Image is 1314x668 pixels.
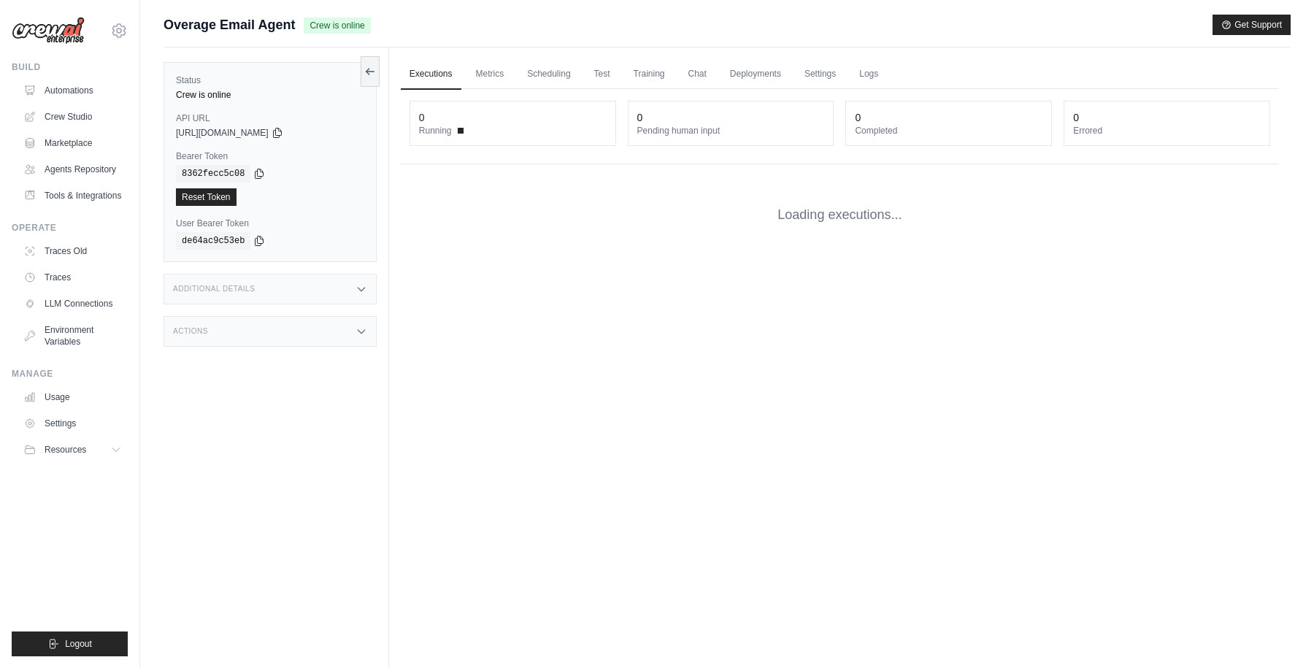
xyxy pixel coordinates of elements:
[18,239,128,263] a: Traces Old
[637,125,825,137] dt: Pending human input
[796,59,845,90] a: Settings
[637,110,643,125] div: 0
[18,158,128,181] a: Agents Repository
[176,127,269,139] span: [URL][DOMAIN_NAME]
[18,385,128,409] a: Usage
[18,412,128,435] a: Settings
[419,110,425,125] div: 0
[176,188,237,206] a: Reset Token
[850,59,887,90] a: Logs
[304,18,370,34] span: Crew is online
[18,79,128,102] a: Automations
[625,59,674,90] a: Training
[12,61,128,73] div: Build
[176,112,364,124] label: API URL
[721,59,790,90] a: Deployments
[65,638,92,650] span: Logout
[18,318,128,353] a: Environment Variables
[18,131,128,155] a: Marketplace
[401,59,461,90] a: Executions
[419,125,452,137] span: Running
[12,222,128,234] div: Operate
[1213,15,1291,35] button: Get Support
[12,17,85,45] img: Logo
[467,59,513,90] a: Metrics
[1073,110,1079,125] div: 0
[173,285,255,293] h3: Additional Details
[585,59,619,90] a: Test
[176,89,364,101] div: Crew is online
[18,184,128,207] a: Tools & Integrations
[173,327,208,336] h3: Actions
[855,110,861,125] div: 0
[176,74,364,86] label: Status
[855,125,1042,137] dt: Completed
[12,631,128,656] button: Logout
[176,218,364,229] label: User Bearer Token
[18,438,128,461] button: Resources
[12,368,128,380] div: Manage
[18,105,128,128] a: Crew Studio
[176,150,364,162] label: Bearer Token
[1073,125,1261,137] dt: Errored
[18,292,128,315] a: LLM Connections
[680,59,715,90] a: Chat
[176,165,250,183] code: 8362fecc5c08
[401,182,1279,248] div: Loading executions...
[164,15,295,35] span: Overage Email Agent
[45,444,86,456] span: Resources
[518,59,579,90] a: Scheduling
[176,232,250,250] code: de64ac9c53eb
[18,266,128,289] a: Traces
